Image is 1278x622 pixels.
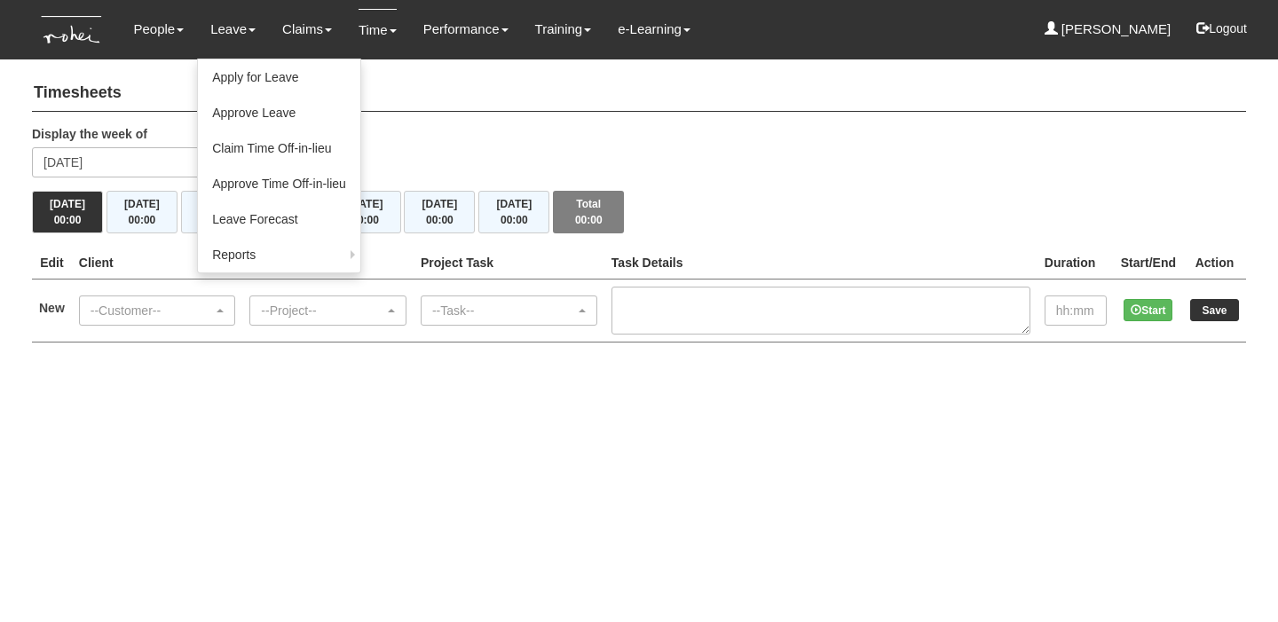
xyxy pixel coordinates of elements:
label: Display the week of [32,125,147,143]
a: [PERSON_NAME] [1045,9,1171,50]
a: Approve Time Off-in-lieu [198,166,360,201]
span: 00:00 [129,214,156,226]
th: Duration [1037,247,1114,280]
span: 00:00 [575,214,603,226]
div: --Project-- [261,302,384,319]
th: Edit [32,247,72,280]
a: Approve Leave [198,95,360,130]
a: Performance [423,9,509,50]
button: [DATE]00:00 [478,191,549,233]
a: Reports [198,237,360,272]
span: 00:00 [351,214,379,226]
a: Apply for Leave [198,59,360,95]
span: 00:00 [426,214,454,226]
button: Logout [1184,7,1259,50]
a: Claims [282,9,332,50]
button: Total00:00 [553,191,624,233]
button: Start [1124,299,1172,321]
button: [DATE]00:00 [181,191,252,233]
h4: Timesheets [32,75,1246,112]
th: Start/End [1114,247,1183,280]
a: Training [535,9,592,50]
th: Task Details [604,247,1037,280]
th: Project Task [414,247,604,280]
button: [DATE]00:00 [32,191,103,233]
button: [DATE]00:00 [404,191,475,233]
a: People [133,9,184,50]
input: hh:mm [1045,295,1107,326]
a: Leave Forecast [198,201,360,237]
a: Time [359,9,397,51]
button: --Customer-- [79,295,236,326]
label: New [39,299,65,317]
button: --Task-- [421,295,597,326]
button: [DATE]00:00 [330,191,401,233]
div: --Task-- [432,302,575,319]
a: Leave [210,9,256,50]
input: Save [1190,299,1239,321]
div: Timesheet Week Summary [32,191,1246,233]
span: 00:00 [501,214,528,226]
button: --Project-- [249,295,406,326]
div: --Customer-- [91,302,214,319]
th: Client [72,247,243,280]
a: e-Learning [618,9,690,50]
span: 00:00 [54,214,82,226]
a: Claim Time Off-in-lieu [198,130,360,166]
button: [DATE]00:00 [106,191,177,233]
th: Action [1183,247,1246,280]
